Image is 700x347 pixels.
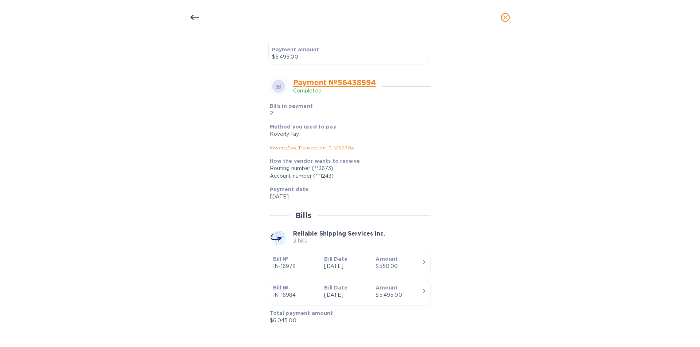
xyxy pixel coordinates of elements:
div: Routing number (**3673) [270,165,425,172]
p: $6,045.00 [270,317,425,324]
p: Completed [293,87,376,95]
b: Bills in payment [270,103,313,109]
b: Payment date [270,186,309,192]
a: KoverlyPay Transaction ID № 92604 [270,145,354,150]
p: IN-16984 [273,291,319,299]
div: Account number (**1243) [270,172,425,180]
b: Payment amount [272,47,319,52]
button: Bill №IN-16978Bill Date[DATE]Amount$550.00 [270,252,431,277]
b: Total payment amount [270,310,333,316]
b: How the vendor wants to receive [270,158,360,164]
p: [DATE] [270,193,425,201]
div: KoverlyPay [270,130,425,138]
b: Bill Date [324,285,347,291]
b: Amount [376,285,398,291]
button: close [497,9,514,26]
h2: Bills [295,211,312,220]
p: $5,495.00 [272,53,425,61]
button: Bill №IN-16984Bill Date[DATE]Amount$5,495.00 [270,281,431,306]
p: 2 bills [293,237,385,245]
div: $5,495.00 [376,291,421,299]
p: [DATE] [324,291,370,299]
b: Bill № [273,285,289,291]
b: Bill Date [324,256,347,262]
a: Payment № 56438594 [293,78,376,87]
b: Amount [376,256,398,262]
b: Reliable Shipping Services Inc. [293,230,385,237]
p: 2 [270,110,373,117]
p: [DATE] [324,263,370,270]
b: Method you used to pay [270,124,336,130]
b: Bill № [273,256,289,262]
div: $550.00 [376,263,421,270]
p: IN-16978 [273,263,319,270]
